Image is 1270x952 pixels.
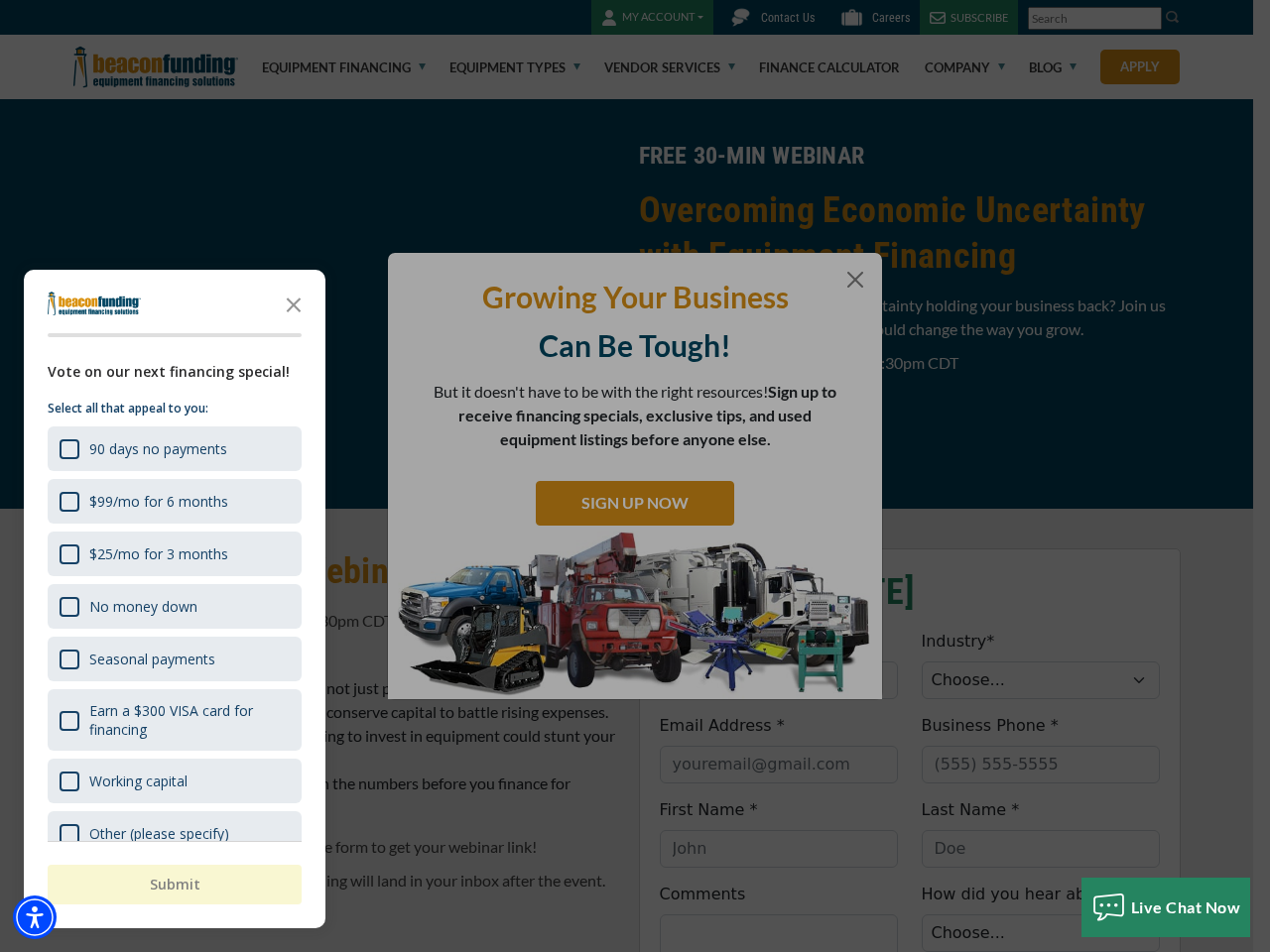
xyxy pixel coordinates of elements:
div: $99/mo for 6 months [89,492,228,511]
button: Submit [48,865,302,904]
div: $25/mo for 3 months [89,544,228,563]
div: Accessibility Menu [13,895,57,939]
div: Seasonal payments [48,637,302,681]
div: Other (please specify) [48,811,302,856]
div: Survey [24,270,325,928]
div: Earn a $300 VISA card for financing [89,701,290,739]
div: $25/mo for 3 months [48,532,302,576]
div: Other (please specify) [89,824,229,843]
p: Select all that appeal to you: [48,399,302,418]
div: No money down [89,597,197,616]
div: No money down [48,584,302,629]
div: Working capital [89,772,188,790]
div: Earn a $300 VISA card for financing [48,689,302,751]
img: Company logo [48,292,141,315]
button: Close the survey [274,284,314,323]
div: Vote on our next financing special! [48,361,302,383]
div: Working capital [48,759,302,803]
div: 90 days no payments [89,439,227,458]
span: Live Chat Now [1131,897,1241,916]
div: $99/mo for 6 months [48,479,302,524]
button: Live Chat Now [1081,878,1251,937]
div: 90 days no payments [48,426,302,471]
div: Seasonal payments [89,650,215,668]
